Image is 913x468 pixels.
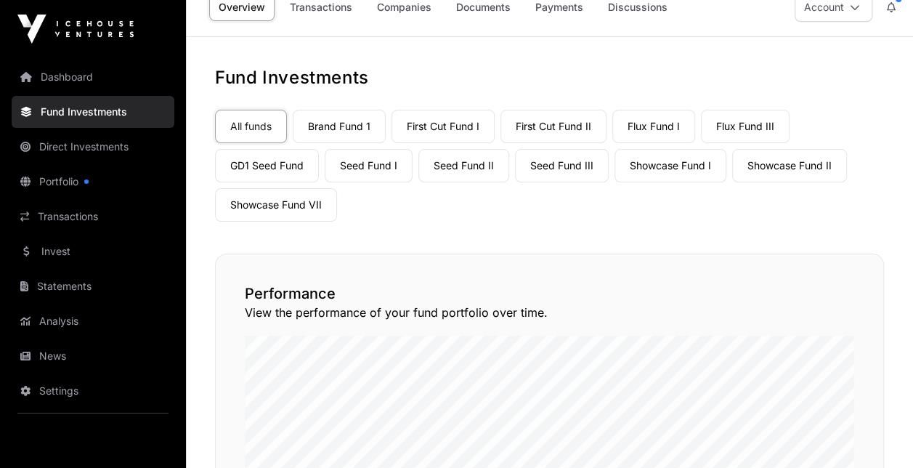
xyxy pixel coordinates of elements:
a: Seed Fund III [515,149,609,182]
a: Seed Fund II [418,149,509,182]
a: Fund Investments [12,96,174,128]
a: Portfolio [12,166,174,198]
a: Seed Fund I [325,149,413,182]
a: Showcase Fund II [732,149,847,182]
a: Transactions [12,201,174,233]
p: View the performance of your fund portfolio over time. [245,304,854,321]
img: Icehouse Ventures Logo [17,15,134,44]
a: GD1 Seed Fund [215,149,319,182]
a: Flux Fund I [612,110,695,143]
a: Direct Investments [12,131,174,163]
a: Showcase Fund VII [215,188,337,222]
iframe: Chat Widget [840,398,913,468]
a: First Cut Fund I [391,110,495,143]
h1: Fund Investments [215,66,884,89]
a: Showcase Fund I [614,149,726,182]
a: Statements [12,270,174,302]
a: First Cut Fund II [500,110,606,143]
a: Dashboard [12,61,174,93]
a: News [12,340,174,372]
a: Settings [12,375,174,407]
a: Analysis [12,305,174,337]
a: Invest [12,235,174,267]
a: All funds [215,110,287,143]
a: Brand Fund 1 [293,110,386,143]
h2: Performance [245,283,854,304]
a: Flux Fund III [701,110,790,143]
